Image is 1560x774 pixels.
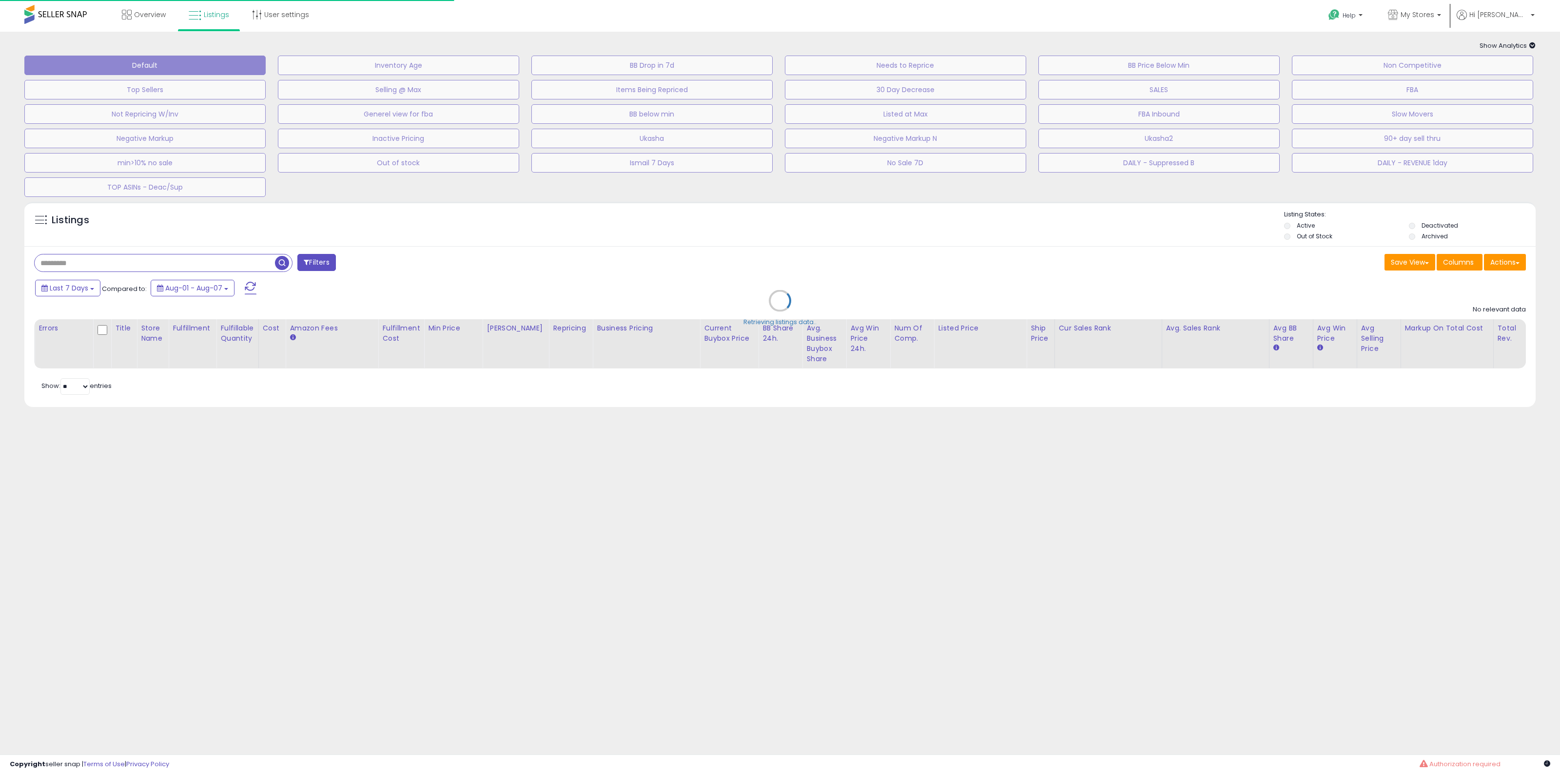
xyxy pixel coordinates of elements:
button: 90+ day sell thru [1292,129,1533,148]
span: Listings [204,10,229,19]
span: Hi [PERSON_NAME] [1469,10,1528,19]
button: No Sale 7D [785,153,1026,173]
button: DAILY - Suppressed B [1038,153,1280,173]
button: 30 Day Decrease [785,80,1026,99]
button: Needs to Reprice [785,56,1026,75]
a: Help [1321,1,1372,32]
button: Listed at Max [785,104,1026,124]
span: Show Analytics [1480,41,1536,50]
button: Negative Markup N [785,129,1026,148]
span: Help [1343,11,1356,19]
button: BB below min [531,104,773,124]
button: Inventory Age [278,56,519,75]
button: BB Drop in 7d [531,56,773,75]
button: Ukasha2 [1038,129,1280,148]
button: Selling @ Max [278,80,519,99]
button: DAILY - REVENUE 1day [1292,153,1533,173]
button: FBA [1292,80,1533,99]
button: Negative Markup [24,129,266,148]
div: Retrieving listings data.. [743,318,817,327]
button: Out of stock [278,153,519,173]
button: SALES [1038,80,1280,99]
button: Slow Movers [1292,104,1533,124]
span: Overview [134,10,166,19]
button: Ismail 7 Days [531,153,773,173]
button: Generel view for fba [278,104,519,124]
button: Top Sellers [24,80,266,99]
button: TOP ASINs - Deac/Sup [24,177,266,197]
button: Not Repricing W/Inv [24,104,266,124]
a: Hi [PERSON_NAME] [1457,10,1535,32]
i: Get Help [1328,9,1340,21]
button: Ukasha [531,129,773,148]
span: My Stores [1401,10,1434,19]
button: BB Price Below Min [1038,56,1280,75]
button: min>10% no sale [24,153,266,173]
button: Items Being Repriced [531,80,773,99]
button: Default [24,56,266,75]
button: FBA Inbound [1038,104,1280,124]
button: Non Competitive [1292,56,1533,75]
button: Inactive Pricing [278,129,519,148]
